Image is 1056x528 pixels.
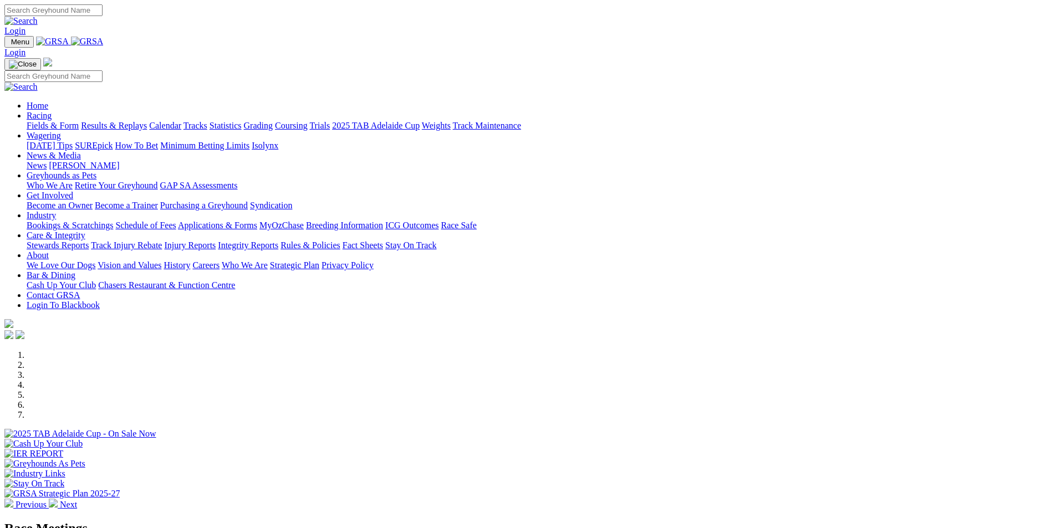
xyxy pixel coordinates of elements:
[27,101,48,110] a: Home
[91,240,162,250] a: Track Injury Rebate
[210,121,242,130] a: Statistics
[244,121,273,130] a: Grading
[27,141,73,150] a: [DATE] Tips
[164,240,216,250] a: Injury Reports
[27,221,113,230] a: Bookings & Scratchings
[4,48,25,57] a: Login
[27,270,75,280] a: Bar & Dining
[9,60,37,69] img: Close
[36,37,69,47] img: GRSA
[27,171,96,180] a: Greyhounds as Pets
[98,260,161,270] a: Vision and Values
[4,36,34,48] button: Toggle navigation
[4,499,13,508] img: chevron-left-pager-white.svg
[27,151,81,160] a: News & Media
[306,221,383,230] a: Breeding Information
[27,250,49,260] a: About
[75,181,158,190] a: Retire Your Greyhound
[27,260,1052,270] div: About
[4,319,13,328] img: logo-grsa-white.png
[16,500,47,509] span: Previous
[250,201,292,210] a: Syndication
[27,121,1052,131] div: Racing
[115,141,159,150] a: How To Bet
[343,240,383,250] a: Fact Sheets
[95,201,158,210] a: Become a Trainer
[4,429,156,439] img: 2025 TAB Adelaide Cup - On Sale Now
[60,500,77,509] span: Next
[27,201,93,210] a: Become an Owner
[192,260,220,270] a: Careers
[178,221,257,230] a: Applications & Forms
[27,260,95,270] a: We Love Our Dogs
[27,211,56,220] a: Industry
[149,121,181,130] a: Calendar
[332,121,420,130] a: 2025 TAB Adelaide Cup
[16,330,24,339] img: twitter.svg
[4,479,64,489] img: Stay On Track
[385,240,436,250] a: Stay On Track
[4,489,120,499] img: GRSA Strategic Plan 2025-27
[27,161,1052,171] div: News & Media
[164,260,190,270] a: History
[27,280,96,290] a: Cash Up Your Club
[4,330,13,339] img: facebook.svg
[27,181,73,190] a: Who We Are
[11,38,29,46] span: Menu
[27,141,1052,151] div: Wagering
[453,121,521,130] a: Track Maintenance
[160,181,238,190] a: GAP SA Assessments
[115,221,176,230] a: Schedule of Fees
[27,201,1052,211] div: Get Involved
[4,459,85,469] img: Greyhounds As Pets
[4,469,65,479] img: Industry Links
[49,500,77,509] a: Next
[4,58,41,70] button: Toggle navigation
[160,141,249,150] a: Minimum Betting Limits
[27,191,73,200] a: Get Involved
[27,290,80,300] a: Contact GRSA
[49,499,58,508] img: chevron-right-pager-white.svg
[252,141,278,150] a: Isolynx
[27,161,47,170] a: News
[27,240,89,250] a: Stewards Reports
[27,111,52,120] a: Racing
[43,58,52,66] img: logo-grsa-white.png
[27,300,100,310] a: Login To Blackbook
[4,82,38,92] img: Search
[27,280,1052,290] div: Bar & Dining
[4,70,103,82] input: Search
[183,121,207,130] a: Tracks
[322,260,374,270] a: Privacy Policy
[27,131,61,140] a: Wagering
[441,221,476,230] a: Race Safe
[4,4,103,16] input: Search
[385,221,438,230] a: ICG Outcomes
[222,260,268,270] a: Who We Are
[218,240,278,250] a: Integrity Reports
[4,439,83,449] img: Cash Up Your Club
[27,240,1052,250] div: Care & Integrity
[275,121,308,130] a: Coursing
[4,449,63,459] img: IER REPORT
[27,221,1052,230] div: Industry
[71,37,104,47] img: GRSA
[27,181,1052,191] div: Greyhounds as Pets
[309,121,330,130] a: Trials
[4,16,38,26] img: Search
[259,221,304,230] a: MyOzChase
[98,280,235,290] a: Chasers Restaurant & Function Centre
[160,201,248,210] a: Purchasing a Greyhound
[422,121,451,130] a: Weights
[27,121,79,130] a: Fields & Form
[27,230,85,240] a: Care & Integrity
[4,26,25,35] a: Login
[49,161,119,170] a: [PERSON_NAME]
[81,121,147,130] a: Results & Replays
[270,260,319,270] a: Strategic Plan
[75,141,113,150] a: SUREpick
[4,500,49,509] a: Previous
[280,240,340,250] a: Rules & Policies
